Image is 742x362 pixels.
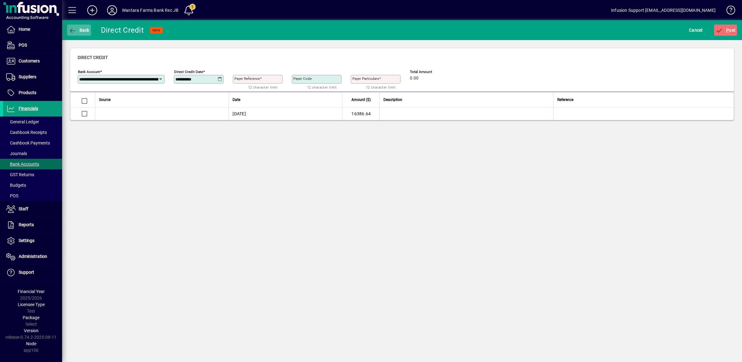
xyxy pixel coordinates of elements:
[67,25,91,36] button: Back
[19,222,34,227] span: Reports
[82,5,102,16] button: Add
[248,84,278,91] mat-hint: 12 character limit
[307,84,337,91] mat-hint: 12 character limit
[346,96,376,103] div: Amount ($)
[3,38,62,53] a: POS
[3,22,62,37] a: Home
[410,76,419,81] span: 0.00
[101,25,144,35] div: Direct Credit
[726,28,729,33] span: P
[26,341,36,346] span: Node
[6,119,39,124] span: General Ledger
[19,90,36,95] span: Products
[689,25,703,35] span: Cancel
[3,233,62,249] a: Settings
[62,25,96,36] app-page-header-button: Back
[234,76,260,81] mat-label: Payer Reference
[383,96,402,103] span: Description
[3,190,62,201] a: POS
[174,70,203,74] mat-label: Direct Credit Date
[293,76,312,81] mat-label: Payer Code
[233,96,338,103] div: Date
[3,148,62,159] a: Journals
[351,96,371,103] span: Amount ($)
[69,28,89,33] span: Back
[3,201,62,217] a: Staff
[19,106,38,111] span: Financials
[3,169,62,180] a: GST Returns
[6,130,47,135] span: Cashbook Receipts
[3,127,62,138] a: Cashbook Receipts
[383,96,550,103] div: Description
[557,96,573,103] span: Reference
[228,108,342,120] td: [DATE]
[233,96,240,103] span: Date
[122,5,179,15] div: Wantara Farms Bank Rec JB
[19,238,34,243] span: Settings
[99,96,225,103] div: Source
[6,151,27,156] span: Journals
[6,162,39,167] span: Bank Accounts
[18,302,45,307] span: Licensee Type
[19,254,47,259] span: Administration
[6,172,34,177] span: GST Returns
[78,55,108,60] span: Direct Credit
[722,1,734,21] a: Knowledge Base
[3,85,62,101] a: Products
[3,159,62,169] a: Bank Accounts
[714,25,737,36] button: Post
[24,328,38,333] span: Version
[78,70,100,74] mat-label: Bank Account
[687,25,704,36] button: Cancel
[23,315,39,320] span: Package
[152,28,160,32] span: NEW
[3,217,62,233] a: Reports
[410,70,447,74] span: Total Amount
[716,28,736,33] span: ost
[352,76,379,81] mat-label: Payer Particulars
[6,183,26,188] span: Budgets
[366,84,396,91] mat-hint: 12 character limit
[3,249,62,264] a: Administration
[19,206,28,211] span: Staff
[342,108,379,120] td: 16386.64
[102,5,122,16] button: Profile
[3,69,62,85] a: Suppliers
[19,270,34,275] span: Support
[19,74,36,79] span: Suppliers
[3,53,62,69] a: Customers
[99,96,111,103] span: Source
[6,193,18,198] span: POS
[19,58,40,63] span: Customers
[19,43,27,48] span: POS
[3,180,62,190] a: Budgets
[3,117,62,127] a: General Ledger
[6,140,50,145] span: Cashbook Payments
[3,138,62,148] a: Cashbook Payments
[19,27,30,32] span: Home
[611,5,716,15] div: Infusion Support [EMAIL_ADDRESS][DOMAIN_NAME]
[557,96,726,103] div: Reference
[3,265,62,280] a: Support
[18,289,45,294] span: Financial Year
